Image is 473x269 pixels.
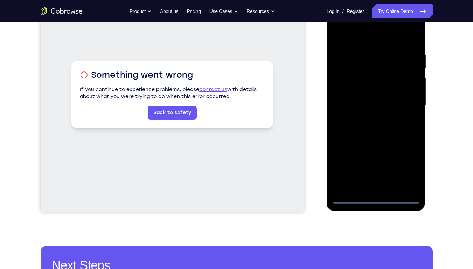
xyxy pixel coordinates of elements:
[187,4,201,18] a: Pricing
[327,4,340,18] a: Log In
[130,4,152,18] button: Product
[246,4,275,18] button: Resources
[159,109,187,115] a: contact us
[347,4,364,18] a: Register
[41,7,83,15] a: Go to the home page
[209,4,238,18] button: Use Cases
[372,4,432,18] a: Try Online Demo
[160,4,178,18] a: About us
[342,7,344,15] span: /
[107,129,156,143] a: Back to safety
